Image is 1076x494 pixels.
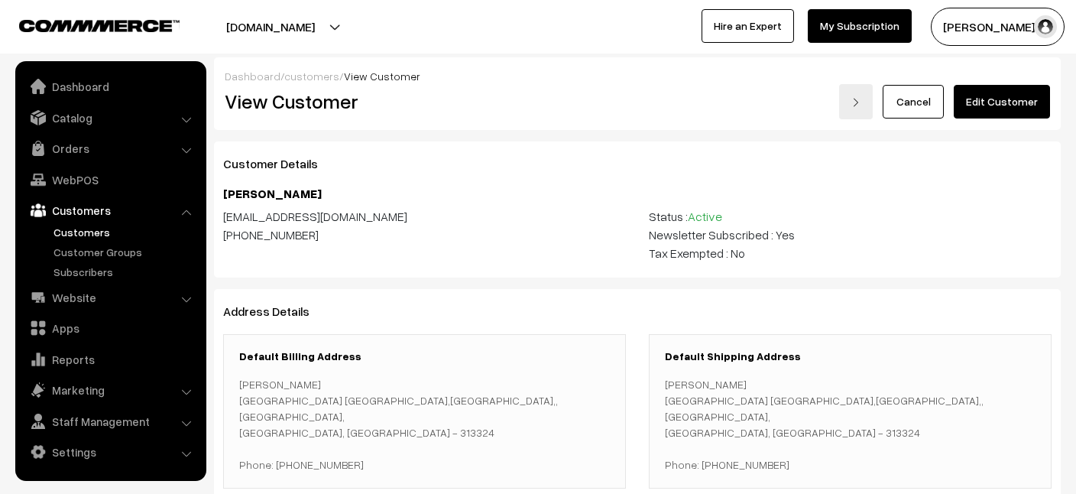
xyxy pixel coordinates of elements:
[19,20,180,31] img: COMMMERCE
[19,314,201,342] a: Apps
[931,8,1065,46] button: [PERSON_NAME] S…
[239,376,610,473] p: [PERSON_NAME] [GEOGRAPHIC_DATA] [GEOGRAPHIC_DATA],[GEOGRAPHIC_DATA],, [GEOGRAPHIC_DATA], [GEOGRAP...
[173,8,368,46] button: [DOMAIN_NAME]
[19,166,201,193] a: WebPOS
[223,304,328,319] span: Address Details
[344,70,420,83] span: View Customer
[665,376,1035,473] p: [PERSON_NAME] [GEOGRAPHIC_DATA] [GEOGRAPHIC_DATA],[GEOGRAPHIC_DATA],, [GEOGRAPHIC_DATA], [GEOGRAP...
[225,68,1050,84] div: / /
[239,350,610,363] h3: Default Billing Address
[702,9,794,43] a: Hire an Expert
[223,226,626,244] div: [PHONE_NUMBER]
[223,187,1052,201] h4: [PERSON_NAME]
[50,264,201,280] a: Subscribers
[19,73,201,100] a: Dashboard
[19,408,201,435] a: Staff Management
[19,376,201,404] a: Marketing
[50,244,201,260] a: Customer Groups
[851,98,860,107] img: right-arrow.png
[19,135,201,162] a: Orders
[19,346,201,373] a: Reports
[19,104,201,132] a: Catalog
[1034,15,1057,38] img: user
[284,70,339,83] a: customers
[954,85,1050,119] a: Edit Customer
[223,207,626,226] div: [EMAIL_ADDRESS][DOMAIN_NAME]
[225,70,280,83] a: Dashboard
[19,15,153,34] a: COMMMERCE
[19,284,201,311] a: Website
[50,224,201,240] a: Customers
[19,438,201,466] a: Settings
[637,207,1063,262] div: Status : Newsletter Subscribed : Yes Tax Exempted : No
[19,197,201,224] a: Customers
[808,9,912,43] a: My Subscription
[883,85,944,119] a: Cancel
[225,89,626,113] h2: View Customer
[223,156,336,171] span: Customer Details
[688,209,722,224] span: Active
[665,350,1035,363] h3: Default Shipping Address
